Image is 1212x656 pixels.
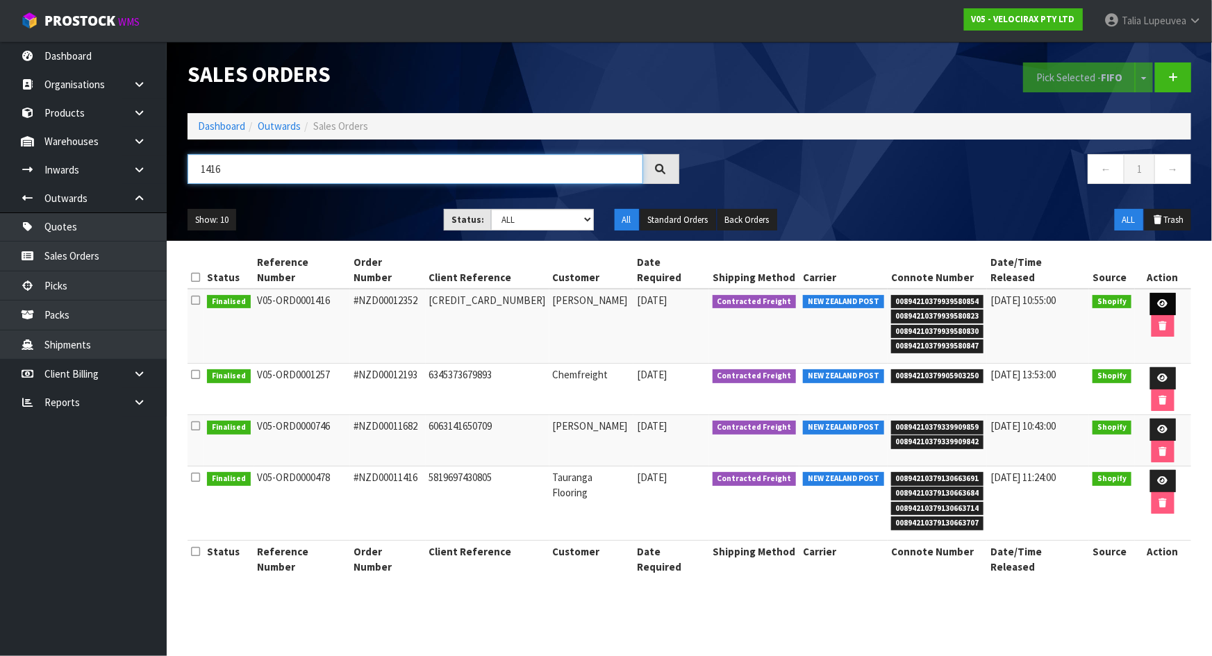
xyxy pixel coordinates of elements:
[350,251,426,289] th: Order Number
[118,15,140,28] small: WMS
[888,251,988,289] th: Connote Number
[188,154,643,184] input: Search sales orders
[426,364,549,415] td: 6345373679893
[1115,209,1143,231] button: ALL
[207,421,251,435] span: Finalised
[1088,154,1124,184] a: ←
[987,541,1089,578] th: Date/Time Released
[799,541,888,578] th: Carrier
[254,415,351,466] td: V05-ORD0000746
[713,295,797,309] span: Contracted Freight
[426,466,549,541] td: 5819697430805
[891,487,984,501] span: 00894210379130663684
[803,421,884,435] span: NEW ZEALAND POST
[1101,71,1122,84] strong: FIFO
[350,364,426,415] td: #NZD00012193
[1135,541,1191,578] th: Action
[350,466,426,541] td: #NZD00011416
[254,364,351,415] td: V05-ORD0001257
[549,466,634,541] td: Tauranga Flooring
[254,251,351,289] th: Reference Number
[637,471,667,484] span: [DATE]
[891,421,984,435] span: 00894210379339909859
[713,369,797,383] span: Contracted Freight
[426,541,549,578] th: Client Reference
[990,368,1056,381] span: [DATE] 13:53:00
[549,289,634,364] td: [PERSON_NAME]
[633,251,709,289] th: Date Required
[891,472,984,486] span: 00894210379130663691
[891,339,984,353] span: 00894210379939580847
[1124,154,1155,184] a: 1
[990,419,1056,432] span: [DATE] 10:43:00
[1154,154,1191,184] a: →
[964,8,1083,31] a: V05 - VELOCIRAX PTY LTD
[1089,541,1135,578] th: Source
[803,369,884,383] span: NEW ZEALAND POST
[1135,251,1191,289] th: Action
[1089,251,1135,289] th: Source
[637,419,667,432] span: [DATE]
[549,364,634,415] td: Chemfreight
[1093,369,1131,383] span: Shopify
[713,421,797,435] span: Contracted Freight
[640,209,716,231] button: Standard Orders
[891,369,984,383] span: 00894210379905903250
[198,119,245,133] a: Dashboard
[1143,14,1186,27] span: Lupeuvea
[21,12,38,29] img: cube-alt.png
[803,295,884,309] span: NEW ZEALAND POST
[972,13,1075,25] strong: V05 - VELOCIRAX PTY LTD
[1023,62,1136,92] button: Pick Selected -FIFO
[615,209,639,231] button: All
[451,214,484,226] strong: Status:
[44,12,115,30] span: ProStock
[350,541,426,578] th: Order Number
[709,251,800,289] th: Shipping Method
[637,368,667,381] span: [DATE]
[990,471,1056,484] span: [DATE] 11:24:00
[188,209,236,231] button: Show: 10
[1093,295,1131,309] span: Shopify
[799,251,888,289] th: Carrier
[207,369,251,383] span: Finalised
[350,289,426,364] td: #NZD00012352
[204,541,254,578] th: Status
[717,209,777,231] button: Back Orders
[254,541,351,578] th: Reference Number
[633,541,709,578] th: Date Required
[350,415,426,466] td: #NZD00011682
[1145,209,1191,231] button: Trash
[1093,472,1131,486] span: Shopify
[426,289,549,364] td: [CREDIT_CARD_NUMBER]
[549,251,634,289] th: Customer
[709,541,800,578] th: Shipping Method
[891,310,984,323] span: 00894210379939580823
[1093,421,1131,435] span: Shopify
[254,289,351,364] td: V05-ORD0001416
[713,472,797,486] span: Contracted Freight
[204,251,254,289] th: Status
[803,472,884,486] span: NEW ZEALAND POST
[891,516,984,530] span: 00894210379130663707
[549,415,634,466] td: [PERSON_NAME]
[258,119,301,133] a: Outwards
[549,541,634,578] th: Customer
[426,251,549,289] th: Client Reference
[637,294,667,307] span: [DATE]
[188,62,679,86] h1: Sales Orders
[313,119,368,133] span: Sales Orders
[990,294,1056,307] span: [DATE] 10:55:00
[1122,14,1141,27] span: Talia
[891,325,984,339] span: 00894210379939580830
[207,472,251,486] span: Finalised
[254,466,351,541] td: V05-ORD0000478
[888,541,988,578] th: Connote Number
[426,415,549,466] td: 6063141650709
[207,295,251,309] span: Finalised
[700,154,1192,188] nav: Page navigation
[891,295,984,309] span: 00894210379939580854
[891,502,984,516] span: 00894210379130663714
[987,251,1089,289] th: Date/Time Released
[891,435,984,449] span: 00894210379339909842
